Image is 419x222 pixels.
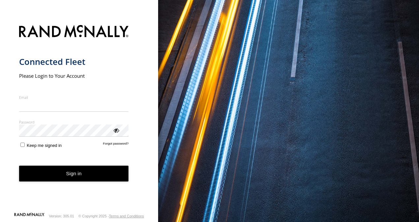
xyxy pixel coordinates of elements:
[20,143,25,147] input: Keep me signed in
[19,21,139,212] form: main
[19,72,129,79] h2: Please Login to Your Account
[109,214,144,218] a: Terms and Conditions
[103,142,129,148] a: Forgot password?
[49,214,74,218] div: Version: 305.01
[113,127,119,133] div: ViewPassword
[19,56,129,67] h1: Connected Fleet
[78,214,144,218] div: © Copyright 2025 -
[19,120,129,125] label: Password
[14,213,44,219] a: Visit our Website
[19,166,129,182] button: Sign in
[27,143,62,148] span: Keep me signed in
[19,24,129,41] img: Rand McNally
[19,95,129,100] label: Email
